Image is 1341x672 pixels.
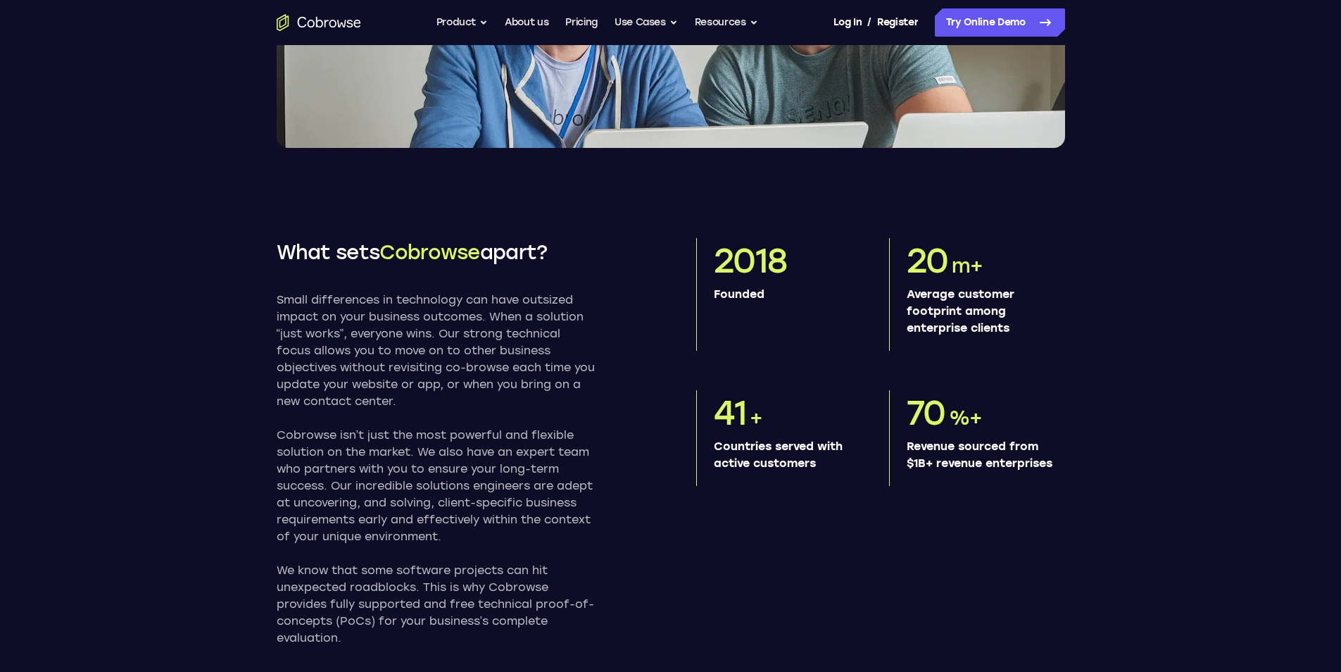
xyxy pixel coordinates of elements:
p: Founded [714,286,861,303]
a: Log In [833,8,862,37]
a: Pricing [565,8,598,37]
span: %+ [949,406,983,430]
span: 2018 [714,240,787,281]
a: Go to the home page [277,14,361,31]
h2: What sets apart? [277,238,595,266]
span: 70 [907,392,946,433]
p: Small differences in technology can have outsized impact on your business outcomes. When a soluti... [277,292,595,410]
p: Average customer footprint among enterprise clients [907,286,1054,337]
a: Try Online Demo [935,8,1065,37]
span: 41 [714,392,747,433]
span: / [867,14,871,31]
p: Revenue sourced from $1B+ revenue enterprises [907,438,1054,472]
p: We know that some software projects can hit unexpected roadblocks. This is why Cobrowse provides ... [277,562,595,647]
span: + [750,406,762,430]
p: Cobrowse isn’t just the most powerful and flexible solution on the market. We also have an expert... [277,427,595,545]
button: Use Cases [615,8,678,37]
span: m+ [952,254,983,278]
a: Register [877,8,918,37]
button: Product [436,8,489,37]
span: Cobrowse [379,240,479,264]
button: Resources [695,8,758,37]
a: About us [505,8,548,37]
p: Countries served with active customers [714,438,861,472]
span: 20 [907,240,949,281]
